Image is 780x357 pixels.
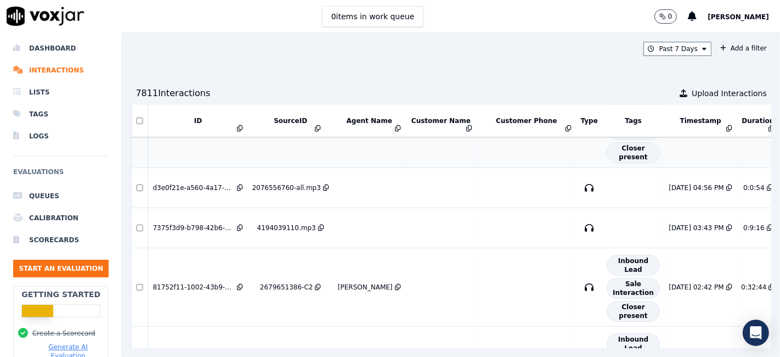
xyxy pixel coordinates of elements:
a: Calibration [13,207,109,229]
div: 81752f11-1002-43b9-8b8a-19167e612d85 [152,283,235,292]
span: Inbound Lead [607,255,660,276]
button: Customer Phone [496,116,557,125]
button: [PERSON_NAME] [708,10,780,23]
img: voxjar logo [7,7,84,26]
div: Open Intercom Messenger [743,320,769,346]
h2: Getting Started [21,289,100,300]
span: Closer present [607,301,660,322]
p: 0 [668,12,672,21]
div: 0:0:54 [743,183,765,192]
div: 0:9:16 [743,224,765,232]
span: Upload Interactions [692,88,767,99]
a: Dashboard [13,37,109,59]
div: [DATE] 02:42 PM [669,283,724,292]
a: Scorecards [13,229,109,251]
button: Past 7 Days [643,42,711,56]
div: [PERSON_NAME] [338,283,393,292]
a: Lists [13,81,109,103]
a: Tags [13,103,109,125]
button: Type [581,116,598,125]
button: 0 [654,9,677,24]
button: Customer Name [411,116,471,125]
button: Upload Interactions [680,88,767,99]
div: 7375f3d9-b798-42b6-9b05-412767d6cd1d [152,224,235,232]
button: ID [194,116,202,125]
div: 2076556760-all.mp3 [252,183,320,192]
div: 7811 Interaction s [135,87,210,100]
div: 2679651386-C2 [260,283,313,292]
button: Add a filter [716,42,771,55]
span: Inbound Lead [607,333,660,354]
button: 0 [654,9,688,24]
button: 0items in work queue [322,6,424,27]
span: [PERSON_NAME] [708,13,769,21]
h6: Evaluations [13,165,109,185]
button: SourceID [274,116,307,125]
button: Tags [625,116,641,125]
a: Logs [13,125,109,147]
div: [DATE] 04:56 PM [669,183,724,192]
button: Timestamp [680,116,721,125]
span: Sale Interaction [607,278,660,299]
button: Duration [742,116,774,125]
button: Start an Evaluation [13,260,109,277]
button: Agent Name [347,116,392,125]
div: 0:32:44 [741,283,766,292]
span: Closer present [607,142,660,163]
div: 4194039110.mp3 [257,224,316,232]
div: d3e0f21e-a560-4a17-af90-76e74ceb2339 [152,183,235,192]
div: [DATE] 03:43 PM [669,224,724,232]
a: Queues [13,185,109,207]
button: Create a Scorecard [32,329,95,338]
a: Interactions [13,59,109,81]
